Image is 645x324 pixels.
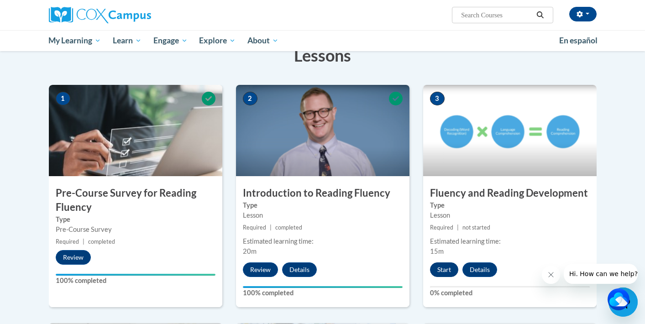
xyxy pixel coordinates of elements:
[107,30,147,51] a: Learn
[243,286,403,288] div: Your progress
[430,200,590,210] label: Type
[423,85,597,176] img: Course Image
[270,224,272,231] span: |
[56,274,215,276] div: Your progress
[243,200,403,210] label: Type
[430,210,590,220] div: Lesson
[243,210,403,220] div: Lesson
[430,262,458,277] button: Start
[243,288,403,298] label: 100% completed
[247,35,278,46] span: About
[542,266,560,284] iframe: Close message
[43,30,107,51] a: My Learning
[243,247,257,255] span: 20m
[241,30,284,51] a: About
[243,224,266,231] span: Required
[236,85,409,176] img: Course Image
[56,250,91,265] button: Review
[457,224,459,231] span: |
[236,186,409,200] h3: Introduction to Reading Fluency
[83,238,84,245] span: |
[49,7,151,23] img: Cox Campus
[462,224,490,231] span: not started
[49,44,597,67] h3: Lessons
[243,92,257,105] span: 2
[49,85,222,176] img: Course Image
[88,238,115,245] span: completed
[430,92,445,105] span: 3
[56,238,79,245] span: Required
[430,288,590,298] label: 0% completed
[243,236,403,246] div: Estimated learning time:
[147,30,194,51] a: Engage
[49,186,222,214] h3: Pre-Course Survey for Reading Fluency
[48,35,101,46] span: My Learning
[608,287,638,317] iframe: Button to launch messaging window
[462,262,497,277] button: Details
[430,236,590,246] div: Estimated learning time:
[56,214,215,225] label: Type
[56,92,70,105] span: 1
[553,31,603,50] a: En español
[56,276,215,286] label: 100% completed
[113,35,142,46] span: Learn
[423,186,597,200] h3: Fluency and Reading Development
[460,10,533,21] input: Search Courses
[275,224,302,231] span: completed
[564,264,638,284] iframe: Message from company
[569,7,597,21] button: Account Settings
[282,262,317,277] button: Details
[199,35,236,46] span: Explore
[35,30,610,51] div: Main menu
[56,225,215,235] div: Pre-Course Survey
[153,35,188,46] span: Engage
[49,7,222,23] a: Cox Campus
[193,30,241,51] a: Explore
[430,224,453,231] span: Required
[430,247,444,255] span: 15m
[559,36,598,45] span: En español
[533,10,547,21] button: Search
[243,262,278,277] button: Review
